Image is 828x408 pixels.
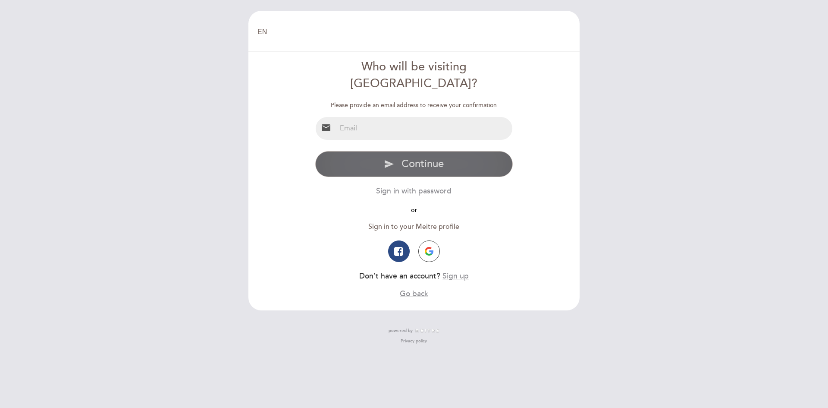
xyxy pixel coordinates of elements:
[359,272,440,281] span: Don’t have an account?
[405,206,423,214] span: or
[389,328,439,334] a: powered by
[321,123,331,133] i: email
[315,151,513,177] button: send Continue
[401,158,444,170] span: Continue
[315,101,513,110] div: Please provide an email address to receive your confirmation
[336,117,513,140] input: Email
[401,338,427,344] a: Privacy policy
[376,186,452,196] button: Sign in with password
[389,328,413,334] span: powered by
[400,288,428,299] button: Go back
[442,271,469,281] button: Sign up
[384,159,394,169] i: send
[315,222,513,232] div: Sign in to your Meitre profile
[315,59,513,92] div: Who will be visiting [GEOGRAPHIC_DATA]?
[425,247,433,256] img: icon-google.png
[415,329,439,333] img: MEITRE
